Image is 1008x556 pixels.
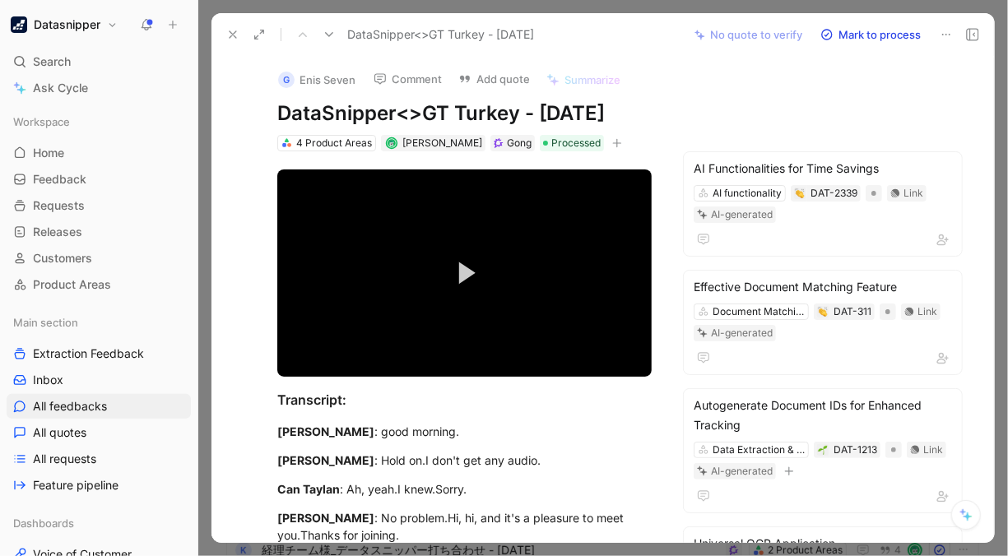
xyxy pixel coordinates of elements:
div: AI functionality [713,185,782,202]
img: avatar [387,138,396,147]
a: All requests [7,447,191,471]
div: Document Matching & Comparison [713,303,805,320]
button: 🌱 [817,444,829,456]
a: Releases [7,220,191,244]
a: All quotes [7,420,191,445]
div: G [278,72,295,88]
span: All feedbacks [33,398,107,415]
div: Link [917,303,937,320]
span: Home [33,145,64,161]
div: Processed [540,135,604,151]
div: AI-generated [711,463,773,480]
div: DAT-2339 [811,185,857,202]
a: Home [7,141,191,165]
button: Play Video [436,245,492,301]
a: Extraction Feedback [7,341,191,366]
span: All requests [33,451,96,467]
img: 👏 [795,188,805,198]
span: DataSnipper<>GT Turkey - [DATE] [347,25,534,44]
span: Ask Cycle [33,78,88,98]
button: No quote to verify [687,23,810,46]
button: GEnis Seven [271,67,363,92]
a: Feature pipeline [7,473,191,498]
span: Requests [33,197,85,214]
a: Feedback [7,167,191,192]
span: Feature pipeline [33,477,118,493]
span: Inbox [33,372,63,388]
span: Dashboards [13,515,74,531]
div: Dashboards [7,511,191,535]
span: Search [33,52,71,72]
div: Main section [7,310,191,335]
span: Feedback [33,171,86,188]
a: All feedbacks [7,394,191,419]
span: Summarize [564,72,620,87]
div: : No problem.Hi, hi, and it's a pleasure to meet you.Thanks for joining. [277,509,652,544]
div: Video Player [277,169,652,378]
div: DAT-1213 [834,442,877,458]
img: Datasnipper [11,16,27,33]
mark: [PERSON_NAME] [277,453,374,467]
div: Main sectionExtraction FeedbackInboxAll feedbacksAll quotesAll requestsFeature pipeline [7,310,191,498]
img: 🌱 [818,445,828,455]
button: 👏 [817,306,829,317]
div: 4 Product Areas [296,135,372,151]
h1: Datasnipper [34,17,100,32]
h1: DataSnipper<>GT Turkey - [DATE] [277,100,652,127]
a: Requests [7,193,191,218]
a: Inbox [7,368,191,392]
span: Extraction Feedback [33,345,144,362]
div: : Hold on.I don't get any audio. [277,452,652,469]
span: All quotes [33,424,86,441]
mark: [PERSON_NAME] [277,424,374,438]
div: Workspace [7,109,191,134]
div: Transcript: [277,390,652,410]
div: : good morning. [277,423,652,440]
div: Autogenerate Document IDs for Enhanced Tracking [694,396,952,435]
a: Customers [7,246,191,271]
mark: Can Taylan [277,482,340,496]
div: AI-generated [711,325,773,341]
mark: [PERSON_NAME] [277,511,374,525]
div: AI Functionalities for Time Savings [694,159,952,178]
button: Add quote [451,67,537,90]
img: 👏 [818,307,828,317]
div: Universal OCR Application [694,534,952,554]
div: : Ah, yeah.I knew.Sorry. [277,480,652,498]
span: Releases [33,224,82,240]
div: Data Extraction & Snipping [713,442,805,458]
button: Mark to process [813,23,928,46]
button: Comment [366,67,449,90]
button: Summarize [539,68,628,91]
a: Ask Cycle [7,76,191,100]
button: DatasnipperDatasnipper [7,13,122,36]
div: AI-generated [711,206,773,223]
span: Main section [13,314,78,331]
span: Processed [551,135,601,151]
div: Link [923,442,943,458]
div: Effective Document Matching Feature [694,277,952,297]
span: [PERSON_NAME] [402,137,482,149]
div: Link [903,185,923,202]
span: Product Areas [33,276,111,293]
div: Search [7,49,191,74]
button: 👏 [794,188,806,199]
div: Gong [507,135,532,151]
div: DAT-311 [834,303,871,320]
span: Customers [33,250,92,266]
span: Workspace [13,114,70,130]
a: Product Areas [7,272,191,297]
